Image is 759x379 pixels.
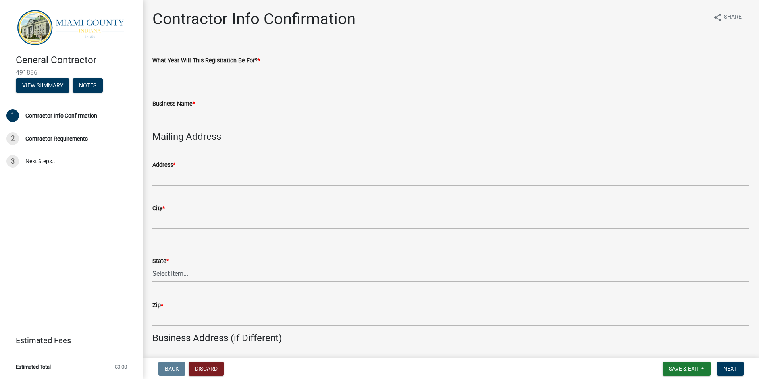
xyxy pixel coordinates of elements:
span: Back [165,365,179,372]
wm-modal-confirm: Notes [73,83,103,89]
h4: Business Address (if Different) [152,333,749,344]
i: share [713,13,722,22]
button: Notes [73,78,103,93]
label: State [152,259,169,264]
h4: General Contractor [16,54,137,66]
label: What Year Will This Registration Be For? [152,58,260,64]
label: Business Name [152,101,195,107]
span: Share [724,13,742,22]
button: Discard [189,362,224,376]
div: Contractor Info Confirmation [25,113,97,118]
a: Estimated Fees [6,333,130,348]
button: shareShare [707,10,748,25]
button: Next [717,362,744,376]
h4: Mailing Address [152,131,749,143]
div: 1 [6,109,19,122]
label: Zip [152,303,163,308]
span: Estimated Total [16,364,51,369]
label: Address [152,162,175,168]
h1: Contractor Info Confirmation [152,10,356,29]
wm-modal-confirm: Summary [16,83,69,89]
span: Save & Exit [669,365,699,372]
button: Back [158,362,185,376]
img: Miami County, Indiana [16,8,130,46]
div: 3 [6,155,19,168]
span: $0.00 [115,364,127,369]
span: Next [723,365,737,372]
label: City [152,206,165,211]
button: View Summary [16,78,69,93]
span: 491886 [16,69,127,76]
div: 2 [6,132,19,145]
button: Save & Exit [663,362,711,376]
div: Contractor Requirements [25,136,88,141]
